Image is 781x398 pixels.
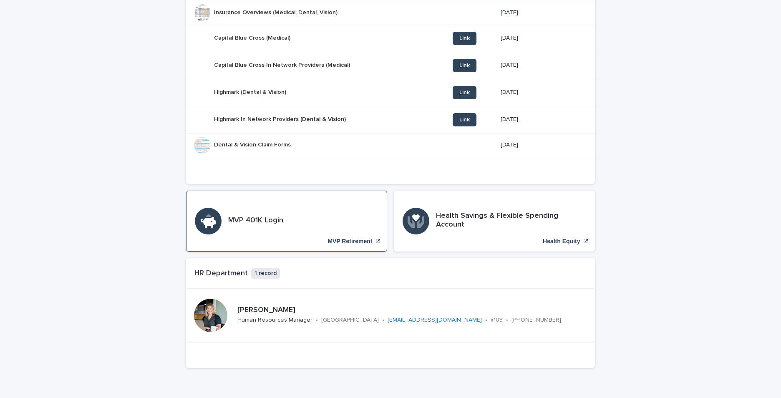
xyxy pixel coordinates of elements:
[453,113,476,126] a: Link
[316,317,318,324] p: •
[501,89,587,96] p: [DATE]
[436,212,586,229] h3: Health Savings & Flexible Spending Account
[506,317,508,324] p: •
[394,191,595,252] a: Health Equity
[186,133,595,157] tr: Dental & Vision Claim FormsDental & Vision Claim Forms [DATE]
[251,268,280,279] p: 1 record
[459,90,470,96] span: Link
[214,87,288,96] p: Highmark (Dental & Vision)
[237,317,312,324] p: Human Resources Manager
[237,306,585,315] p: [PERSON_NAME]
[194,270,248,277] a: HR Department
[501,9,587,16] p: [DATE]
[186,289,595,343] a: [PERSON_NAME]Human Resources Manager•[GEOGRAPHIC_DATA]•[EMAIL_ADDRESS][DOMAIN_NAME]•x103•[PHONE_N...
[491,317,503,323] a: x103
[511,317,561,323] a: [PHONE_NUMBER]
[543,238,580,245] p: Health Equity
[214,114,348,123] p: Highmark In Network Providers (Dental & Vision)
[459,117,470,123] span: Link
[459,35,470,41] span: Link
[186,25,595,52] tr: Capital Blue Cross (Medical)Capital Blue Cross (Medical) Link[DATE]
[214,60,352,69] p: Capital Blue Cross In Network Providers (Medical)
[328,238,372,245] p: MVP Retirement
[228,216,283,225] h3: MVP 401K Login
[186,1,595,25] tr: Insurance Overviews (Medical, Dental, Vision)Insurance Overviews (Medical, Dental, Vision) [DATE]
[388,317,482,323] a: [EMAIL_ADDRESS][DOMAIN_NAME]
[186,52,595,79] tr: Capital Blue Cross In Network Providers (Medical)Capital Blue Cross In Network Providers (Medical...
[186,106,595,133] tr: Highmark In Network Providers (Dental & Vision)Highmark In Network Providers (Dental & Vision) Li...
[186,191,387,252] a: MVP Retirement
[501,62,587,69] p: [DATE]
[501,35,587,42] p: [DATE]
[321,317,379,324] p: [GEOGRAPHIC_DATA]
[214,140,292,149] p: Dental & Vision Claim Forms
[501,141,587,149] p: [DATE]
[186,79,595,106] tr: Highmark (Dental & Vision)Highmark (Dental & Vision) Link[DATE]
[382,317,384,324] p: •
[485,317,487,324] p: •
[501,116,587,123] p: [DATE]
[453,59,476,72] a: Link
[453,32,476,45] a: Link
[214,8,339,16] p: Insurance Overviews (Medical, Dental, Vision)
[214,33,292,42] p: Capital Blue Cross (Medical)
[453,86,476,99] a: Link
[459,63,470,68] span: Link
